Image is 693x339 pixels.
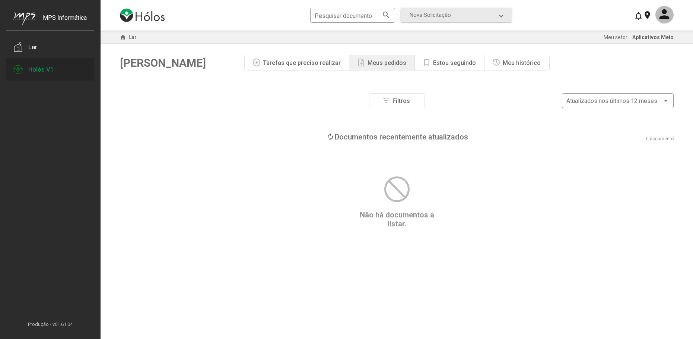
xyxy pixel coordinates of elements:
[28,66,54,73] font: Holós V1
[43,14,87,21] font: MPS Informática
[382,96,391,105] mat-icon: filter_list
[433,59,476,66] font: Estou seguindo
[392,97,410,104] font: Filtros
[492,58,501,67] mat-icon: history
[604,34,629,40] font: Meu setor:
[632,34,674,40] font: Aplicativos Meio
[388,219,406,228] font: listar.
[118,33,127,42] mat-icon: home
[326,132,335,141] mat-icon: loop
[369,93,425,108] button: Filtros
[566,97,657,104] font: Atualizados nos últimos 12 meses
[422,58,431,67] mat-icon: bookmark
[335,132,468,141] font: Documentos recentemente atualizados
[357,58,366,67] mat-icon: note_add
[360,210,434,219] font: Não há documentos a
[643,10,652,19] mat-icon: location_on
[503,59,541,66] font: Meu histórico
[28,321,73,327] font: Produção - v01.61.04
[252,58,261,67] mat-icon: play_circle
[410,12,451,18] font: Nova Solicitação
[382,174,412,205] mat-icon: block
[13,12,35,26] img: mps-image-cropped.png
[120,9,165,22] img: logo-holos.png
[28,43,37,51] font: Lar
[646,136,674,141] font: 0 documento
[401,8,512,22] mat-expansion-panel-header: Nova Solicitação
[382,10,391,19] mat-icon: search
[263,59,341,66] font: Tarefas que preciso realizar
[128,34,137,40] font: Lar
[120,56,206,69] font: [PERSON_NAME]
[368,59,406,66] font: Meus pedidos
